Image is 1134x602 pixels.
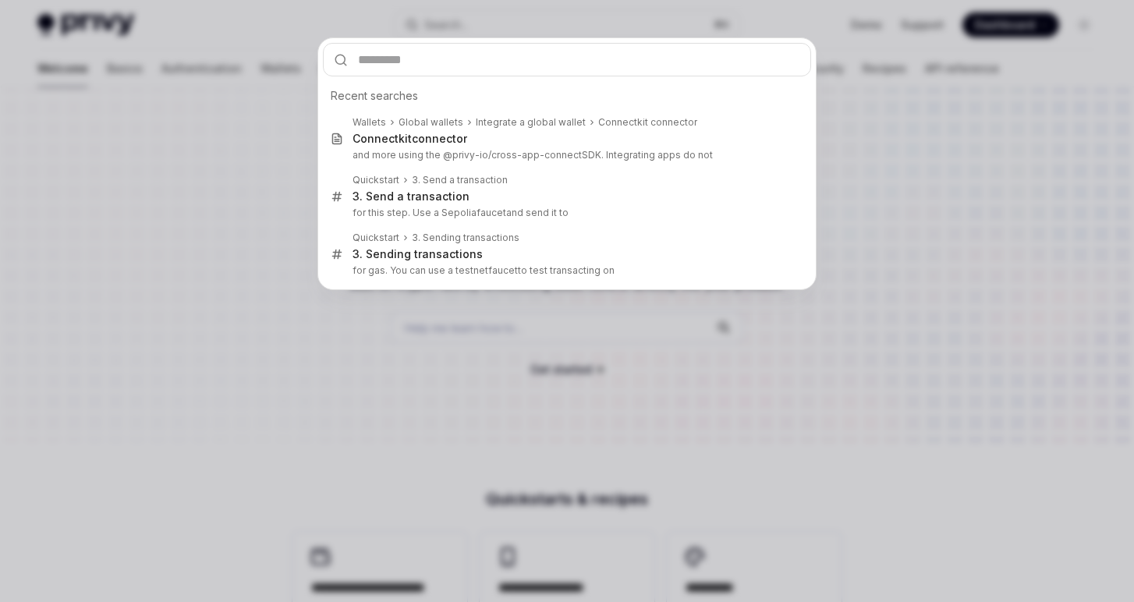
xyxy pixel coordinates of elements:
div: 3. Sending transactions [353,247,483,261]
div: Quickstart [353,232,399,244]
div: Quickstart [353,174,399,186]
b: faucet [488,264,518,276]
b: faucet [477,207,506,218]
div: Integrate a global wallet [476,116,586,129]
div: Wallets [353,116,386,129]
b: connect [544,149,582,161]
p: and more using the @privy-io/cross-app- SDK. Integrating apps do not [353,149,778,161]
div: kit or [353,132,467,146]
div: 3. Send a transaction [353,189,470,204]
div: Global wallets [399,116,463,129]
span: Recent searches [331,88,418,104]
p: for gas. You can use a testnet to test transacting on [353,264,778,277]
b: Connect [353,132,399,145]
div: Connectkit connector [598,116,697,129]
div: 3. Send a transaction [412,174,508,186]
p: for this step. Use a Sepolia and send it to [353,207,778,219]
div: 3. Sending transactions [412,232,519,244]
b: connect [412,132,456,145]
